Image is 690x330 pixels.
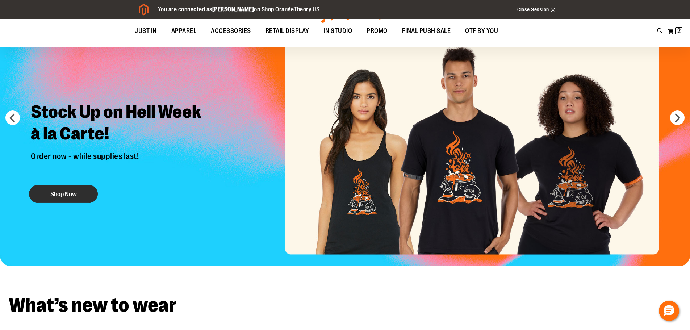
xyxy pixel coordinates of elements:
[367,23,388,39] span: PROMO
[659,301,679,321] button: Hello, have a question? Let’s chat.
[25,96,214,152] h2: Stock Up on Hell Week à la Carte!
[9,295,681,315] h2: What’s new to wear
[164,23,204,39] a: APPAREL
[670,110,685,125] button: next
[458,23,505,39] a: OTF BY YOU
[265,23,309,39] span: RETAIL DISPLAY
[25,152,214,177] p: Order now - while supplies last!
[171,23,197,39] span: APPAREL
[25,96,214,206] a: Stock Up on Hell Week à la Carte! Order now - while supplies last! Shop Now
[465,23,498,39] span: OTF BY YOU
[135,23,157,39] span: JUST IN
[402,23,451,39] span: FINAL PUSH SALE
[258,23,317,39] a: RETAIL DISPLAY
[139,4,149,16] img: Magento
[677,27,681,34] span: 2
[211,23,251,39] span: ACCESSORIES
[158,6,320,13] span: You are connected as on Shop OrangeTheory US
[127,23,164,39] a: JUST IN
[212,6,254,13] strong: [PERSON_NAME]
[29,185,98,203] button: Shop Now
[359,23,395,39] a: PROMO
[324,23,352,39] span: IN STUDIO
[204,23,258,39] a: ACCESSORIES
[317,23,360,39] a: IN STUDIO
[395,23,458,39] a: FINAL PUSH SALE
[5,110,20,125] button: prev
[517,7,555,12] a: Close Session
